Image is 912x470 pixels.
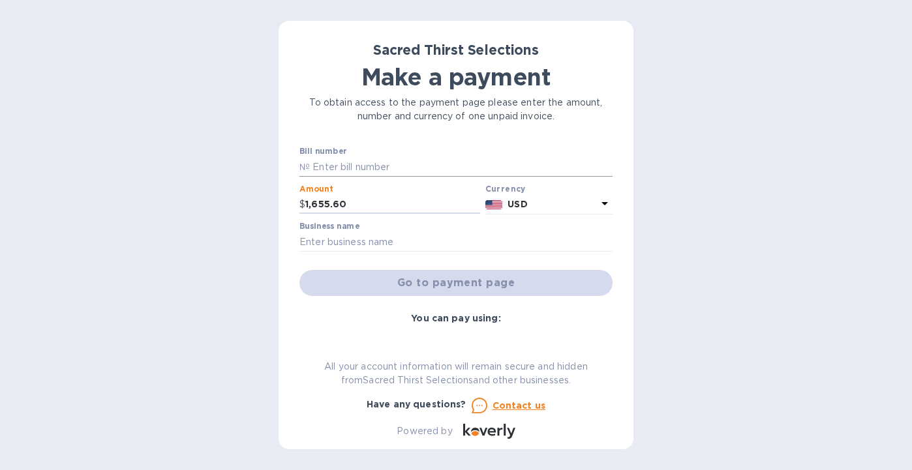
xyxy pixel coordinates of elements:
b: You can pay using: [411,313,500,323]
p: № [299,160,310,174]
label: Business name [299,223,359,231]
img: USD [485,200,503,209]
u: Contact us [493,400,546,411]
input: Enter business name [299,232,613,252]
label: Bill number [299,148,346,156]
h1: Make a payment [299,63,613,91]
p: All your account information will remain secure and hidden from Sacred Thirst Selections and othe... [299,360,613,387]
p: $ [299,198,305,211]
b: USD [508,199,527,209]
p: Powered by [397,424,452,438]
input: 0.00 [305,195,480,214]
b: Currency [485,184,526,194]
b: Sacred Thirst Selections [373,42,539,58]
p: To obtain access to the payment page please enter the amount, number and currency of one unpaid i... [299,96,613,123]
label: Amount [299,185,333,193]
b: Have any questions? [367,399,466,409]
input: Enter bill number [310,157,613,177]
